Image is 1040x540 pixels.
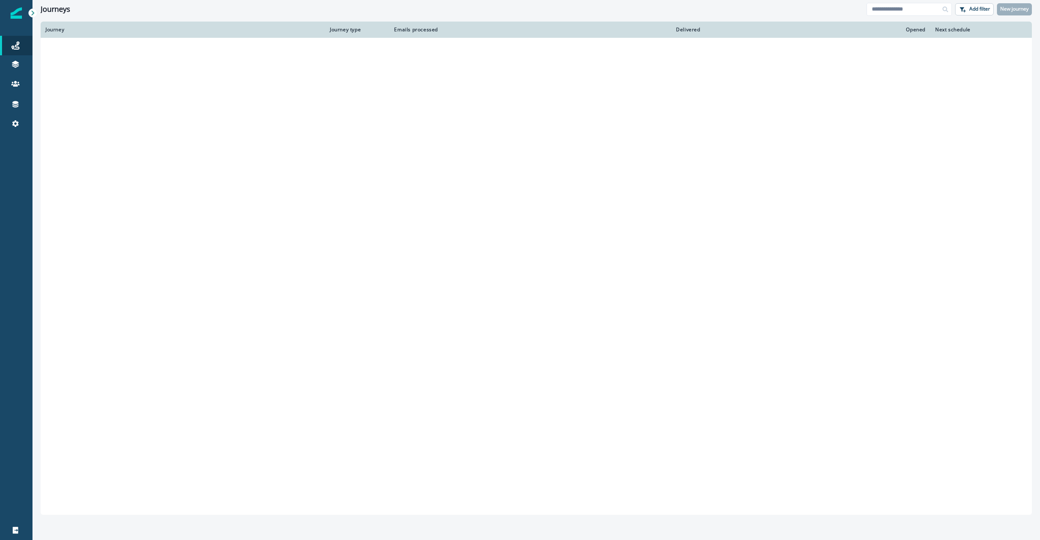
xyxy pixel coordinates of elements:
div: Opened [710,26,925,33]
div: Journey type [330,26,381,33]
div: Next schedule [935,26,1007,33]
button: Add filter [955,3,994,15]
h1: Journeys [41,5,70,14]
p: Add filter [969,6,990,12]
div: Delivered [448,26,700,33]
button: New journey [997,3,1032,15]
div: Emails processed [391,26,438,33]
div: Journey [45,26,320,33]
p: New journey [1000,6,1029,12]
img: Inflection [11,7,22,19]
